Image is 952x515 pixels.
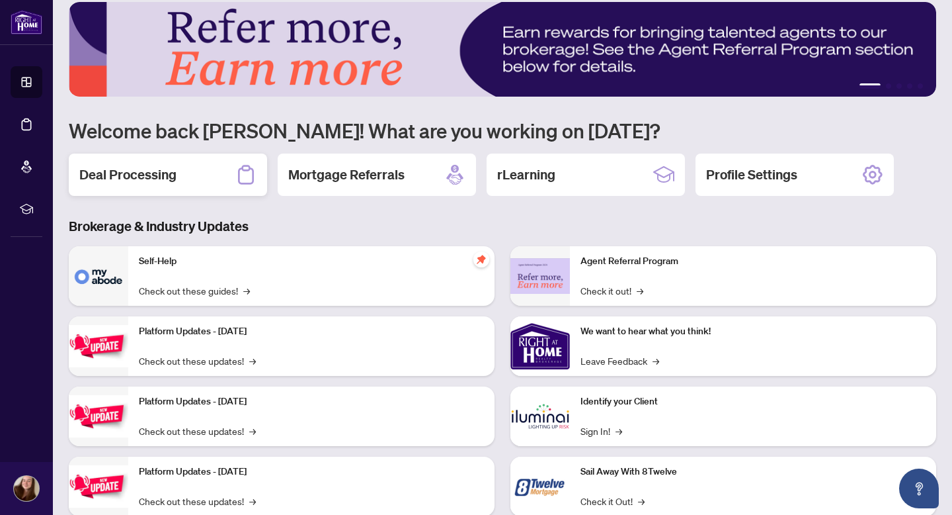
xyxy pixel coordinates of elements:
[653,353,659,368] span: →
[510,387,570,446] img: Identify your Client
[886,83,891,89] button: 2
[14,476,39,501] img: Profile Icon
[497,165,555,184] h2: rLearning
[907,83,912,89] button: 4
[11,10,42,34] img: logo
[139,494,256,508] a: Check out these updates!→
[249,353,256,368] span: →
[510,258,570,295] img: Agent Referral Program
[139,395,484,409] p: Platform Updates - [DATE]
[580,353,659,368] a: Leave Feedback→
[249,494,256,508] span: →
[638,494,645,508] span: →
[899,469,939,508] button: Open asap
[580,395,926,409] p: Identify your Client
[615,424,622,438] span: →
[69,2,936,97] img: Slide 0
[139,254,484,269] p: Self-Help
[243,283,250,298] span: →
[139,324,484,339] p: Platform Updates - [DATE]
[580,424,622,438] a: Sign In!→
[288,165,405,184] h2: Mortgage Referrals
[69,246,128,306] img: Self-Help
[69,395,128,437] img: Platform Updates - July 8, 2025
[69,465,128,507] img: Platform Updates - June 23, 2025
[79,165,177,184] h2: Deal Processing
[69,325,128,367] img: Platform Updates - July 21, 2025
[896,83,902,89] button: 3
[139,424,256,438] a: Check out these updates!→
[859,83,881,89] button: 1
[139,353,256,368] a: Check out these updates!→
[69,217,936,236] h3: Brokerage & Industry Updates
[473,252,489,267] span: pushpin
[637,283,643,298] span: →
[580,324,926,339] p: We want to hear what you think!
[510,316,570,376] img: We want to hear what you think!
[918,83,923,89] button: 5
[580,465,926,479] p: Sail Away With 8Twelve
[580,254,926,269] p: Agent Referral Program
[139,283,250,298] a: Check out these guides!→
[139,465,484,479] p: Platform Updates - [DATE]
[580,283,643,298] a: Check it out!→
[706,165,797,184] h2: Profile Settings
[69,118,936,143] h1: Welcome back [PERSON_NAME]! What are you working on [DATE]?
[580,494,645,508] a: Check it Out!→
[249,424,256,438] span: →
